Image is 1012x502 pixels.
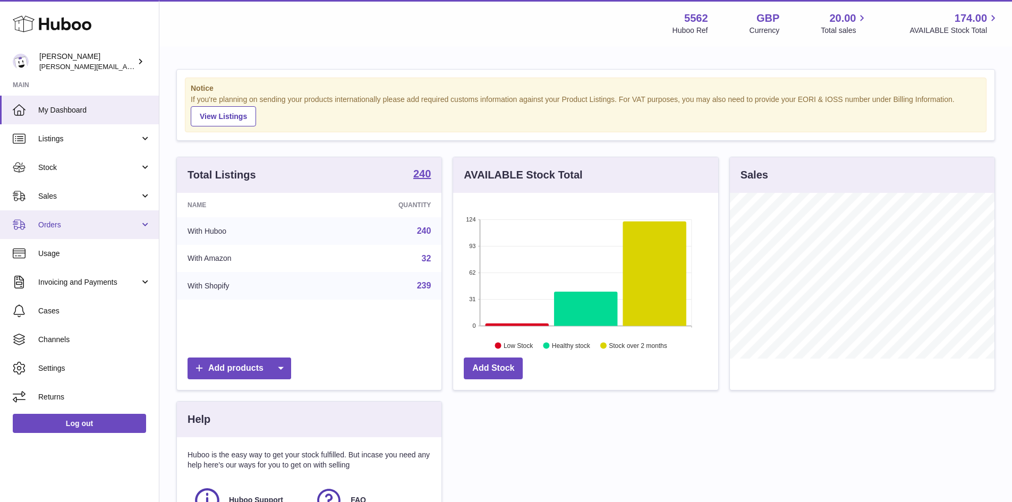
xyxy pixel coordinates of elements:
[13,414,146,433] a: Log out
[177,217,322,245] td: With Huboo
[756,11,779,25] strong: GBP
[39,52,135,72] div: [PERSON_NAME]
[38,363,151,373] span: Settings
[741,168,768,182] h3: Sales
[829,11,856,25] span: 20.00
[191,83,981,93] strong: Notice
[552,342,591,349] text: Healthy stock
[13,54,29,70] img: ketan@vasanticosmetics.com
[464,168,582,182] h3: AVAILABLE Stock Total
[188,450,431,470] p: Huboo is the easy way to get your stock fulfilled. But incase you need any help here's our ways f...
[38,335,151,345] span: Channels
[39,62,213,71] span: [PERSON_NAME][EMAIL_ADDRESS][DOMAIN_NAME]
[464,358,523,379] a: Add Stock
[417,281,431,290] a: 239
[191,106,256,126] a: View Listings
[177,245,322,273] td: With Amazon
[413,168,431,179] strong: 240
[188,358,291,379] a: Add products
[322,193,442,217] th: Quantity
[191,95,981,126] div: If you're planning on sending your products internationally please add required customs informati...
[609,342,667,349] text: Stock over 2 months
[413,168,431,181] a: 240
[38,277,140,287] span: Invoicing and Payments
[177,272,322,300] td: With Shopify
[470,296,476,302] text: 31
[417,226,431,235] a: 240
[38,392,151,402] span: Returns
[38,105,151,115] span: My Dashboard
[38,306,151,316] span: Cases
[470,243,476,249] text: 93
[504,342,533,349] text: Low Stock
[38,249,151,259] span: Usage
[473,322,476,329] text: 0
[955,11,987,25] span: 174.00
[188,412,210,427] h3: Help
[38,220,140,230] span: Orders
[673,25,708,36] div: Huboo Ref
[38,163,140,173] span: Stock
[821,11,868,36] a: 20.00 Total sales
[422,254,431,263] a: 32
[821,25,868,36] span: Total sales
[38,134,140,144] span: Listings
[750,25,780,36] div: Currency
[684,11,708,25] strong: 5562
[38,191,140,201] span: Sales
[470,269,476,276] text: 62
[909,11,999,36] a: 174.00 AVAILABLE Stock Total
[466,216,475,223] text: 124
[909,25,999,36] span: AVAILABLE Stock Total
[188,168,256,182] h3: Total Listings
[177,193,322,217] th: Name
